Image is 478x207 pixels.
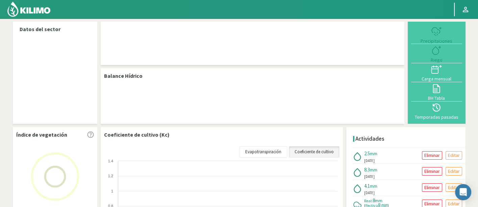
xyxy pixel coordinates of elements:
p: Índice de vegetación [16,131,67,139]
span: 8 [373,197,375,204]
span: [DATE] [364,158,375,164]
p: Coeficiente de cultivo (Kc) [104,131,170,139]
span: Real: [364,198,373,203]
div: Carga mensual [413,76,460,81]
button: Precipitaciones [411,25,462,44]
button: BH Tabla [411,82,462,101]
span: mm [375,198,382,204]
div: Temporadas pasadas [413,115,460,119]
div: Open Intercom Messenger [455,184,471,200]
button: Eliminar [422,167,442,176]
span: 8.3 [364,166,370,173]
div: Riego [413,57,460,62]
span: mm [370,183,377,189]
span: 2.5 [364,150,370,157]
button: Eliminar [422,151,442,160]
div: BH Tabla [413,96,460,100]
button: Editar [446,151,462,160]
p: Editar [448,184,460,191]
a: Evapotranspiración [240,146,287,158]
button: Temporadas pasadas [411,101,462,120]
span: mm [370,167,377,173]
p: Eliminar [424,184,440,191]
p: Eliminar [424,152,440,159]
p: Editar [448,152,460,159]
p: Editar [448,167,460,175]
button: Editar [446,167,462,176]
button: Riego [411,44,462,63]
text: 1.2 [108,174,113,178]
button: Editar [446,183,462,192]
span: [DATE] [364,190,375,196]
div: Precipitaciones [413,39,460,43]
span: [DATE] [364,174,375,180]
span: mm [370,151,377,157]
p: Eliminar [424,167,440,175]
h4: Actividades [355,136,384,142]
button: Eliminar [422,183,442,192]
p: Datos del sector [20,25,91,33]
text: 1.4 [108,159,113,163]
p: Balance Hídrico [104,72,143,80]
span: 4.1 [364,183,370,189]
img: Kilimo [7,1,51,17]
button: Carga mensual [411,63,462,82]
text: 1 [111,189,113,193]
a: Coeficiente de cultivo [289,146,339,158]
